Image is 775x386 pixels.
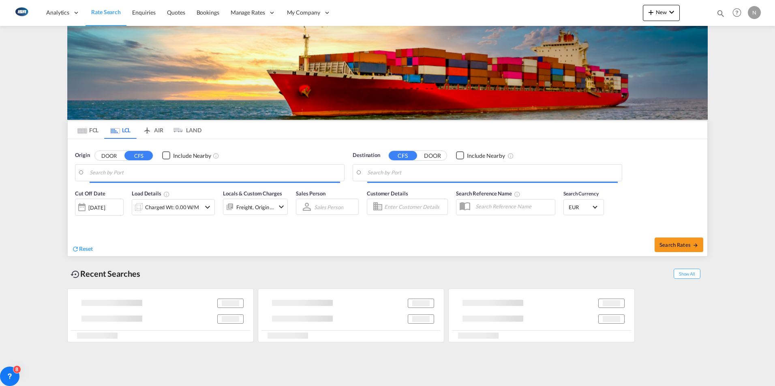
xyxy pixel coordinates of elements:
[169,121,201,139] md-tab-item: LAND
[145,201,199,213] div: Charged Wt: 0.00 W/M
[655,238,703,252] button: Search Ratesicon-arrow-right
[79,245,93,252] span: Reset
[213,153,219,159] md-icon: Unchecked: Ignores neighbouring ports when fetching rates.Checked : Includes neighbouring ports w...
[75,190,105,197] span: Cut Off Date
[132,9,156,16] span: Enquiries
[72,121,201,139] md-pagination-wrapper: Use the left and right arrow keys to navigate between tabs
[72,121,104,139] md-tab-item: FCL
[748,6,761,19] div: N
[91,8,121,15] span: Rate Search
[75,215,81,226] md-datepicker: Select
[132,190,170,197] span: Load Details
[569,204,591,211] span: EUR
[389,151,417,160] button: CFS
[203,202,212,212] md-icon: icon-chevron-down
[88,204,105,211] div: [DATE]
[72,245,93,254] div: icon-refreshReset
[12,4,30,22] img: 1aa151c0c08011ec8d6f413816f9a227.png
[693,242,698,248] md-icon: icon-arrow-right
[659,242,698,248] span: Search Rates
[71,269,80,279] md-icon: icon-backup-restore
[276,202,286,212] md-icon: icon-chevron-down
[730,6,744,19] span: Help
[95,151,123,160] button: DOOR
[367,167,618,179] input: Search by Port
[68,139,707,256] div: Origin DOOR CFS Checkbox No InkUnchecked: Ignores neighbouring ports when fetching rates.Checked ...
[384,201,445,213] input: Enter Customer Details
[137,121,169,139] md-tab-item: AIR
[514,191,520,197] md-icon: Your search will be saved by the below given name
[287,8,320,17] span: My Company
[716,9,725,21] div: icon-magnify
[75,151,90,159] span: Origin
[296,190,325,197] span: Sales Person
[507,153,514,159] md-icon: Unchecked: Ignores neighbouring ports when fetching rates.Checked : Includes neighbouring ports w...
[563,191,599,197] span: Search Currency
[646,9,677,15] span: New
[568,201,599,213] md-select: Select Currency: € EUREuro
[90,167,340,179] input: Search by Port
[643,5,680,21] button: icon-plus 400-fgNewicon-chevron-down
[456,190,520,197] span: Search Reference Name
[197,9,219,16] span: Bookings
[471,200,555,212] input: Search Reference Name
[167,9,185,16] span: Quotes
[367,190,408,197] span: Customer Details
[646,7,656,17] md-icon: icon-plus 400-fg
[162,151,211,160] md-checkbox: Checkbox No Ink
[674,269,700,279] span: Show All
[313,201,344,213] md-select: Sales Person
[163,191,170,197] md-icon: Chargeable Weight
[67,26,708,120] img: LCL+%26+FCL+BACKGROUND.png
[223,190,282,197] span: Locals & Custom Charges
[236,201,274,213] div: Freight Origin Destination
[67,265,143,283] div: Recent Searches
[132,199,215,215] div: Charged Wt: 0.00 W/Micon-chevron-down
[223,199,288,215] div: Freight Origin Destinationicon-chevron-down
[75,199,124,216] div: [DATE]
[456,151,505,160] md-checkbox: Checkbox No Ink
[730,6,748,20] div: Help
[353,151,380,159] span: Destination
[142,125,152,131] md-icon: icon-airplane
[667,7,677,17] md-icon: icon-chevron-down
[418,151,447,160] button: DOOR
[716,9,725,18] md-icon: icon-magnify
[173,152,211,160] div: Include Nearby
[72,245,79,252] md-icon: icon-refresh
[104,121,137,139] md-tab-item: LCL
[231,8,265,17] span: Manage Rates
[46,8,69,17] span: Analytics
[467,152,505,160] div: Include Nearby
[124,151,153,160] button: CFS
